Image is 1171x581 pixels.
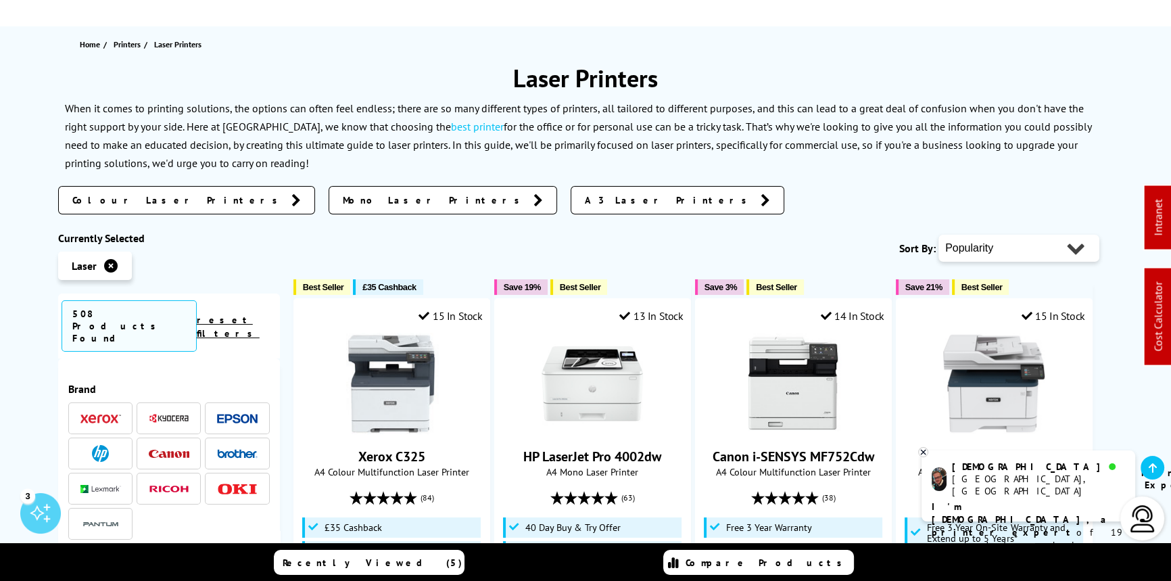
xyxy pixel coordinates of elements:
[663,550,854,575] a: Compare Products
[896,279,949,295] button: Save 21%
[550,279,608,295] button: Best Seller
[504,282,541,292] span: Save 19%
[80,414,121,423] img: Xerox
[619,309,683,323] div: 13 In Stock
[303,282,344,292] span: Best Seller
[149,486,189,493] img: Ricoh
[905,282,942,292] span: Save 21%
[820,309,884,323] div: 14 In Stock
[114,37,141,51] span: Printers
[20,488,35,503] div: 3
[149,445,189,462] a: Canon
[451,120,504,133] a: best printer
[80,410,121,427] a: Xerox
[149,413,189,423] img: Kyocera
[217,414,258,424] img: Epson
[704,282,737,292] span: Save 3%
[68,382,270,396] div: Brand
[301,465,483,478] span: A4 Colour Multifunction Laser Printer
[62,300,197,352] span: 508 Products Found
[903,465,1085,478] span: A4 Mono Multifunction Laser Printer
[80,37,103,51] a: Home
[943,333,1045,434] img: Xerox B305
[502,465,684,478] span: A4 Mono Laser Printer
[961,282,1003,292] span: Best Seller
[686,557,849,569] span: Compare Products
[217,449,258,459] img: Brother
[726,522,812,533] span: Free 3 Year Warranty
[65,101,1091,170] p: When it comes to printing solutions, the options can often feel endless; there are so many differ...
[756,282,797,292] span: Best Seller
[358,448,425,465] a: Xerox C325
[217,484,258,495] img: OKI
[1021,309,1084,323] div: 15 In Stock
[217,410,258,427] a: Epson
[341,423,442,437] a: Xerox C325
[80,485,121,493] img: Lexmark
[822,485,836,511] span: (38)
[419,309,482,323] div: 15 In Stock
[932,501,1125,578] p: of 19 years! I can help you choose the right product
[343,193,527,207] span: Mono Laser Printers
[325,522,382,533] span: £35 Cashback
[932,501,1110,538] b: I'm [DEMOGRAPHIC_DATA], a printer expert
[149,450,189,459] img: Canon
[702,465,884,478] span: A4 Colour Multifunction Laser Printer
[927,522,1080,544] span: Free 3 Year On-Site Warranty and Extend up to 5 Years*
[58,186,315,214] a: Colour Laser Printers
[217,445,258,462] a: Brother
[542,333,643,434] img: HP LaserJet Pro 4002dw
[585,193,754,207] span: A3 Laser Printers
[197,314,260,340] a: reset filters
[72,193,285,207] span: Colour Laser Printers
[217,480,258,497] a: OKI
[621,485,635,511] span: (63)
[149,410,189,427] a: Kyocera
[114,37,144,51] a: Printers
[353,279,423,295] button: £35 Cashback
[560,282,601,292] span: Best Seller
[523,448,661,465] a: HP LaserJet Pro 4002dw
[58,62,1113,94] h1: Laser Printers
[421,485,434,511] span: (84)
[149,480,189,497] a: Ricoh
[952,461,1124,473] div: [DEMOGRAPHIC_DATA]
[932,467,947,491] img: chris-livechat.png
[80,445,121,462] a: HP
[72,259,97,273] span: Laser
[742,333,844,434] img: Canon i-SENSYS MF752Cdw
[943,423,1045,437] a: Xerox B305
[341,333,442,434] img: Xerox C325
[1129,505,1156,532] img: user-headset-light.svg
[1151,282,1165,352] a: Cost Calculator
[283,557,462,569] span: Recently Viewed (5)
[960,448,1028,465] a: Xerox B305
[571,186,784,214] a: A3 Laser Printers
[742,423,844,437] a: Canon i-SENSYS MF752Cdw
[899,241,936,255] span: Sort By:
[362,282,416,292] span: £35 Cashback
[494,279,548,295] button: Save 19%
[713,448,874,465] a: Canon i-SENSYS MF752Cdw
[58,231,280,245] div: Currently Selected
[293,279,351,295] button: Best Seller
[525,522,621,533] span: 40 Day Buy & Try Offer
[329,186,557,214] a: Mono Laser Printers
[695,279,744,295] button: Save 3%
[542,423,643,437] a: HP LaserJet Pro 4002dw
[154,39,201,49] span: Laser Printers
[92,445,109,462] img: HP
[80,480,121,497] a: Lexmark
[746,279,804,295] button: Best Seller
[80,515,121,532] a: Pantum
[952,279,1009,295] button: Best Seller
[952,473,1124,497] div: [GEOGRAPHIC_DATA], [GEOGRAPHIC_DATA]
[274,550,464,575] a: Recently Viewed (5)
[80,516,121,532] img: Pantum
[1151,200,1165,236] a: Intranet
